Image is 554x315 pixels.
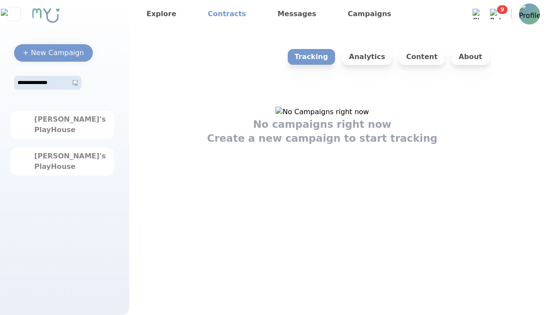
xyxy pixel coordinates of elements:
[399,49,445,65] p: Content
[207,131,438,145] h1: Create a new campaign to start tracking
[143,7,180,21] a: Explore
[14,44,93,62] button: + New Campaign
[205,7,250,21] a: Contracts
[288,49,335,65] p: Tracking
[34,114,90,135] div: [PERSON_NAME]'s PlayHouse
[274,7,320,21] a: Messages
[342,49,392,65] p: Analytics
[452,49,489,65] p: About
[344,7,395,21] a: Campaigns
[473,9,483,19] img: Chat
[275,107,369,117] img: No Campaigns right now
[23,48,84,58] div: + New Campaign
[1,9,27,19] img: Close sidebar
[519,3,540,24] img: Profile
[497,5,508,14] span: 9
[34,151,90,172] div: [PERSON_NAME]'s PlayHouse
[490,9,501,19] img: Bell
[253,117,392,131] h1: No campaigns right now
